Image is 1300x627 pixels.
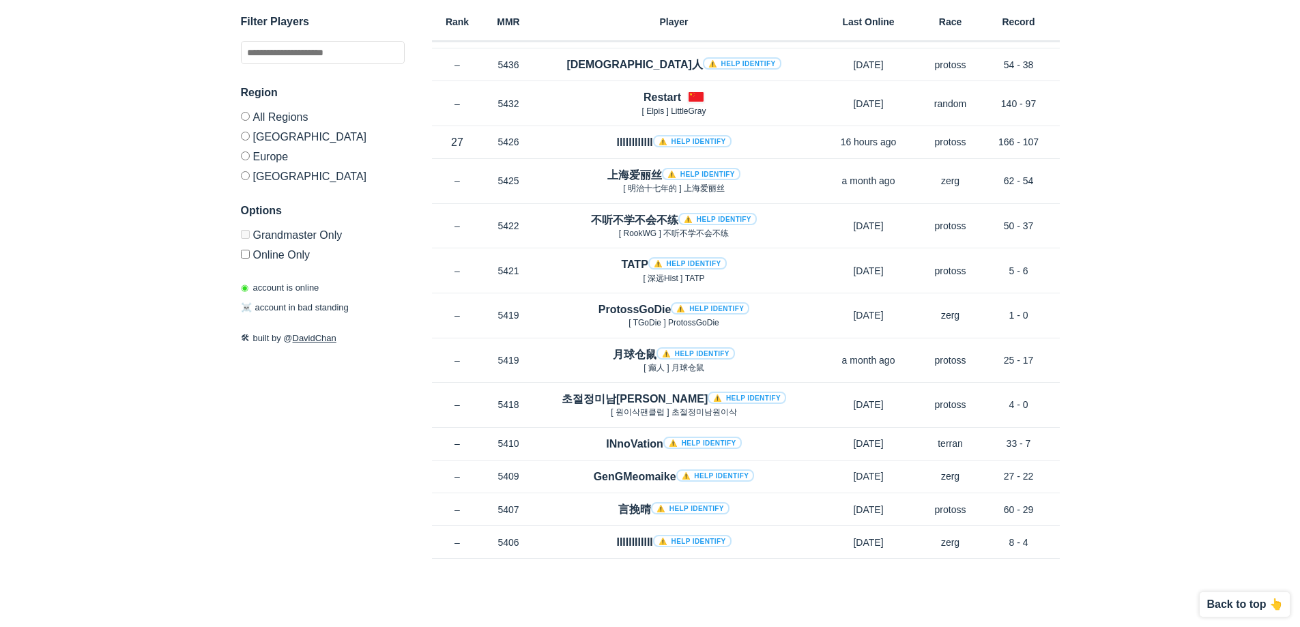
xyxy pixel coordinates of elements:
p: 140 - 97 [978,97,1060,111]
p: 25 - 17 [978,353,1060,367]
a: ⚠️ Help identify [678,213,757,225]
a: DavidChan [293,333,336,343]
a: ⚠️ Help identify [648,257,727,269]
h6: Record [978,17,1060,27]
p: zerg [923,174,978,188]
p: 1 - 0 [978,308,1060,322]
p: – [432,536,483,549]
p: [DATE] [814,536,923,549]
span: [ TGoDie ] ProtossGoDie [629,318,719,327]
p: – [432,97,483,111]
h6: Race [923,17,978,27]
label: [GEOGRAPHIC_DATA] [241,126,405,146]
p: terran [923,437,978,450]
h4: [DEMOGRAPHIC_DATA]人 [566,57,781,72]
p: [DATE] [814,398,923,411]
p: – [432,58,483,72]
p: protoss [923,135,978,149]
a: ⚠️ Help identify [656,347,735,360]
p: 5419 [483,308,534,322]
span: [ 癫人 ] 月球仓鼠 [644,363,704,373]
p: account is online [241,281,319,295]
p: a month ago [814,174,923,188]
p: [DATE] [814,58,923,72]
p: – [432,219,483,233]
h4: ProtossGoDie [598,302,749,317]
label: All Regions [241,112,405,126]
p: zerg [923,536,978,549]
h3: Region [241,85,405,101]
p: – [432,503,483,516]
p: 62 - 54 [978,174,1060,188]
p: account in bad standing [241,302,349,315]
h4: 言挽晴 [618,501,730,517]
h6: MMR [483,17,534,27]
span: [ 明治十七年的 ] 上海爱丽丝 [623,184,725,193]
p: [DATE] [814,97,923,111]
input: Europe [241,151,250,160]
p: zerg [923,469,978,483]
p: 5418 [483,398,534,411]
p: 16 hours ago [814,135,923,149]
span: ☠️ [241,303,252,313]
input: Online Only [241,250,250,259]
span: [ 深远Hist ] TATP [643,274,704,283]
a: ⚠️ Help identify [663,437,742,449]
p: 33 - 7 [978,437,1060,450]
p: 5409 [483,469,534,483]
p: 166 - 107 [978,135,1060,149]
p: [DATE] [814,437,923,450]
p: – [432,398,483,411]
p: [DATE] [814,264,923,278]
a: ⚠️ Help identify [708,392,786,404]
h3: Options [241,203,405,219]
p: 50 - 37 [978,219,1060,233]
p: 27 [432,134,483,150]
label: Only show accounts currently laddering [241,244,405,261]
p: protoss [923,503,978,516]
p: protoss [923,264,978,278]
a: ⚠️ Help identify [662,168,740,180]
h6: Rank [432,17,483,27]
p: protoss [923,353,978,367]
p: 5422 [483,219,534,233]
h4: IIIIIIIIIIII [616,534,731,550]
input: [GEOGRAPHIC_DATA] [241,171,250,180]
p: – [432,308,483,322]
p: built by @ [241,332,405,345]
p: – [432,353,483,367]
p: 54 - 38 [978,58,1060,72]
p: zerg [923,308,978,322]
p: – [432,437,483,450]
p: – [432,174,483,188]
a: ⚠️ Help identify [651,502,730,514]
label: Europe [241,146,405,166]
p: 5419 [483,353,534,367]
p: protoss [923,58,978,72]
h6: Player [534,17,814,27]
label: [GEOGRAPHIC_DATA] [241,166,405,182]
p: 5406 [483,536,534,549]
p: 8 - 4 [978,536,1060,549]
a: ⚠️ Help identify [653,535,732,547]
p: – [432,469,483,483]
h3: Filter Players [241,14,405,30]
p: [DATE] [814,503,923,516]
span: ◉ [241,282,248,293]
input: Grandmaster Only [241,230,250,239]
p: [DATE] [814,469,923,483]
p: 5407 [483,503,534,516]
h6: Last Online [814,17,923,27]
a: ⚠️ Help identify [653,135,732,147]
p: 60 - 29 [978,503,1060,516]
span: 🛠 [241,333,250,343]
h4: GenGMeomaike [594,469,755,484]
a: ⚠️ Help identify [676,469,755,482]
span: [ 원이삭팬클럽 ] 초절정미남원이삭 [611,407,737,417]
p: 5410 [483,437,534,450]
h4: llllllllllll [616,134,731,150]
p: Back to top 👆 [1207,599,1283,610]
p: a month ago [814,353,923,367]
h4: Restart [644,89,681,105]
p: 4 - 0 [978,398,1060,411]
